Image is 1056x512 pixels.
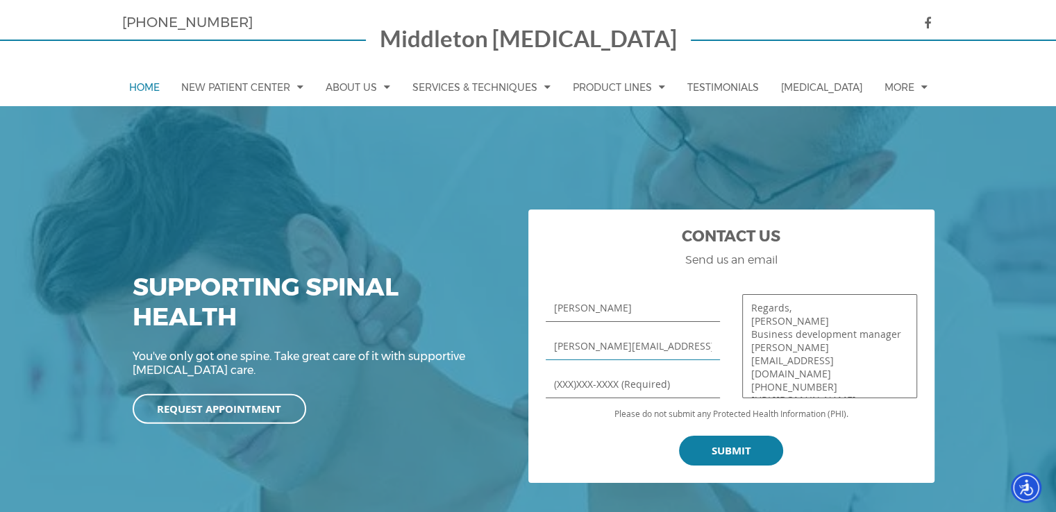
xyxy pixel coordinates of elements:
[133,273,501,350] div: Supporting Spinal Health
[546,370,720,398] input: (XXX)XXX-XXXX (Required)
[774,69,869,106] a: [MEDICAL_DATA]
[122,14,253,31] a: [PHONE_NUMBER]
[546,332,720,360] input: Enter email (Required)
[742,294,916,398] textarea: Notes to the Doctor
[174,68,310,106] a: New Patient Center
[405,68,558,106] a: Services & Techniques
[122,69,167,106] a: Home
[679,436,783,466] input: Submit
[680,69,766,106] a: Testimonials
[546,227,917,253] h2: Contact Us
[877,68,934,106] a: More
[1011,472,1041,503] div: Accessibility Menu
[319,68,397,106] a: About Us
[910,17,935,31] a: icon facebook
[546,253,917,266] h3: Send us an email
[133,393,306,423] a: Request Appointment
[566,68,672,106] a: Product Lines
[546,294,720,322] input: Enter your name (Required)
[380,28,677,54] a: Middleton [MEDICAL_DATA]
[546,409,917,418] p: Please do not submit any Protected Health Information (PHI).
[133,350,501,397] div: You've only got one spine. Take great care of it with supportive [MEDICAL_DATA] care.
